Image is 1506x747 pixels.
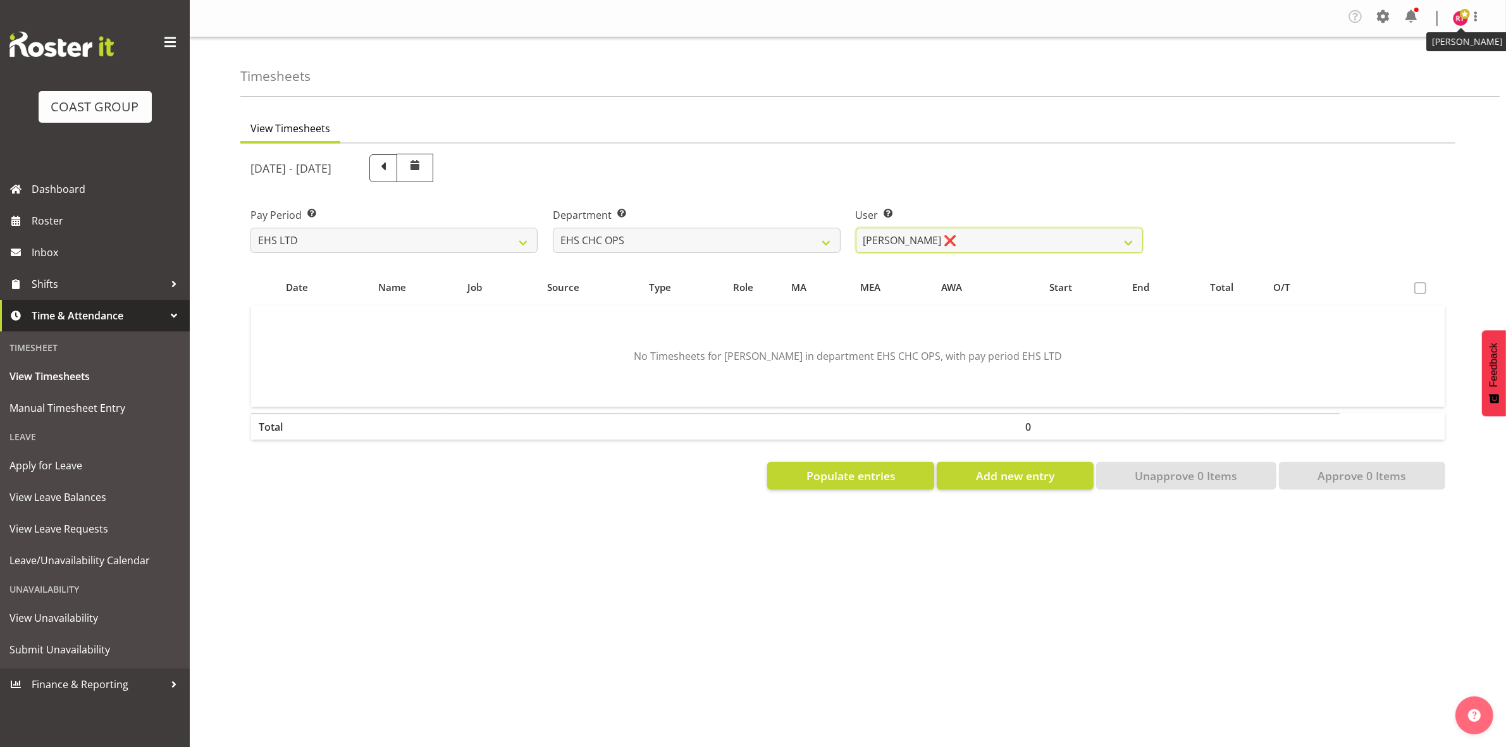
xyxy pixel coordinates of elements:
[32,211,183,230] span: Roster
[1135,467,1237,484] span: Unapprove 0 Items
[292,349,1404,364] p: No Timesheets for [PERSON_NAME] in department EHS CHC OPS, with pay period EHS LTD
[1318,467,1406,484] span: Approve 0 Items
[806,467,896,484] span: Populate entries
[791,280,846,295] div: MA
[9,367,180,386] span: View Timesheets
[856,207,1143,223] label: User
[1482,330,1506,416] button: Feedback - Show survey
[976,467,1054,484] span: Add new entry
[240,69,311,83] h4: Timesheets
[9,640,180,659] span: Submit Unavailability
[1111,280,1170,295] div: End
[448,280,502,295] div: Job
[625,280,696,295] div: Type
[1453,11,1468,26] img: reuben-thomas8009.jpg
[9,398,180,417] span: Manual Timesheet Entry
[1025,280,1097,295] div: Start
[32,180,183,199] span: Dashboard
[1185,280,1259,295] div: Total
[767,462,934,490] button: Populate entries
[51,97,139,116] div: COAST GROUP
[710,280,777,295] div: Role
[9,456,180,475] span: Apply for Leave
[937,462,1093,490] button: Add new entry
[32,275,164,293] span: Shifts
[1273,280,1332,295] div: O/T
[350,280,434,295] div: Name
[860,280,927,295] div: MEA
[9,32,114,57] img: Rosterit website logo
[250,207,538,223] label: Pay Period
[3,424,187,450] div: Leave
[3,545,187,576] a: Leave/Unavailability Calendar
[9,608,180,627] span: View Unavailability
[3,602,187,634] a: View Unavailability
[250,121,330,136] span: View Timesheets
[32,243,183,262] span: Inbox
[941,280,1011,295] div: AWA
[9,551,180,570] span: Leave/Unavailability Calendar
[250,161,331,175] h5: [DATE] - [DATE]
[3,634,187,665] a: Submit Unavailability
[1468,709,1481,722] img: help-xxl-2.png
[1096,462,1276,490] button: Unapprove 0 Items
[3,361,187,392] a: View Timesheets
[1279,462,1445,490] button: Approve 0 Items
[3,576,187,602] div: Unavailability
[3,513,187,545] a: View Leave Requests
[553,207,840,223] label: Department
[9,488,180,507] span: View Leave Balances
[3,481,187,513] a: View Leave Balances
[3,392,187,424] a: Manual Timesheet Entry
[9,519,180,538] span: View Leave Requests
[258,280,335,295] div: Date
[1488,343,1500,387] span: Feedback
[32,675,164,694] span: Finance & Reporting
[32,306,164,325] span: Time & Attendance
[251,413,343,440] th: Total
[3,450,187,481] a: Apply for Leave
[3,335,187,361] div: Timesheet
[516,280,610,295] div: Source
[1018,413,1104,440] th: 0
